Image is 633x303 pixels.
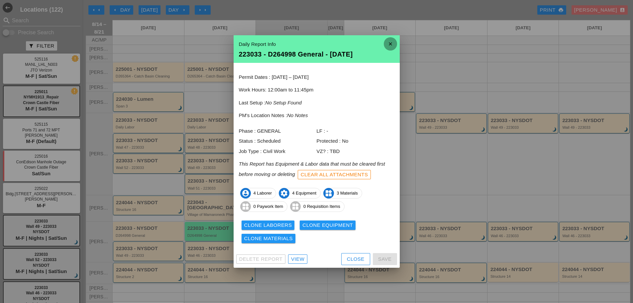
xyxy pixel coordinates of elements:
span: 3 Materials [324,188,362,199]
div: View [291,255,304,263]
div: Phase : GENERAL [239,127,317,135]
button: Close [341,253,370,265]
div: Protected : No [317,137,394,145]
button: Clear All Attachments [298,170,371,179]
div: Clone Laborers [244,222,292,229]
i: This Report has Equipment & Labor data that must be cleared first before moving or deleting [239,161,385,177]
p: PM's Location Notes : [239,112,394,119]
p: Last Setup : [239,99,394,107]
button: Clone Equipment [300,221,356,230]
span: 0 Paywork Item [241,201,287,212]
i: widgets [323,188,334,199]
i: account_circle [240,188,251,199]
i: widgets [240,201,251,212]
p: Work Hours: 12:00am to 11:45pm [239,86,394,94]
div: Clear All Attachments [301,171,368,179]
div: 223033 - D264998 General - [DATE] [239,51,394,58]
div: Close [347,255,365,263]
div: VZ? : TBD [317,148,394,155]
i: No Notes [287,112,308,118]
span: 4 Laborer [241,188,276,199]
button: Clone Laborers [242,221,295,230]
div: Daily Report Info [239,41,394,48]
div: LF : - [317,127,394,135]
i: widgets [290,201,301,212]
i: settings [279,188,289,199]
button: Clone Materials [242,234,296,243]
div: Clone Equipment [302,222,353,229]
i: close [384,37,397,51]
i: No Setup Found [265,100,302,105]
a: View [288,254,307,264]
div: Clone Materials [244,235,293,242]
div: Job Type : Civil Work [239,148,317,155]
p: Permit Dates : [DATE] – [DATE] [239,74,394,81]
div: Status : Scheduled [239,137,317,145]
span: 0 Requisition Items [290,201,344,212]
span: 4 Equipment [279,188,320,199]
